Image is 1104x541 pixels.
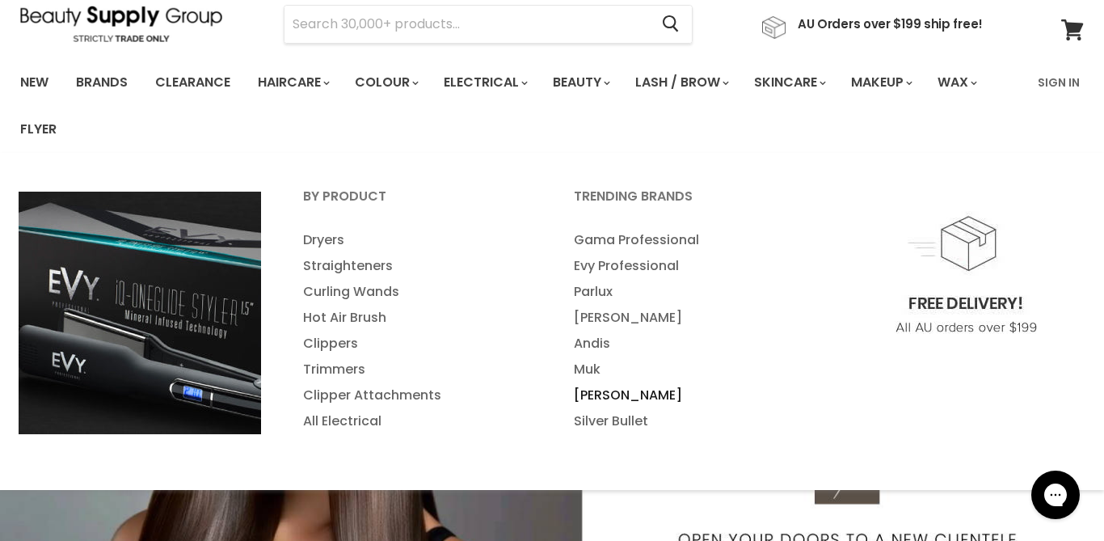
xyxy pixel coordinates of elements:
[554,305,821,331] a: [PERSON_NAME]
[1028,66,1089,99] a: Sign In
[541,66,620,99] a: Beauty
[839,66,922,99] a: Makeup
[283,279,550,305] a: Curling Wands
[925,66,987,99] a: Wax
[283,357,550,383] a: Trimmers
[8,112,69,146] a: Flyer
[343,66,428,99] a: Colour
[554,253,821,279] a: Evy Professional
[283,227,550,434] ul: Main menu
[246,66,339,99] a: Haircare
[554,227,821,434] ul: Main menu
[284,6,649,43] input: Search
[283,408,550,434] a: All Electrical
[283,383,550,408] a: Clipper Attachments
[554,408,821,434] a: Silver Bullet
[64,66,140,99] a: Brands
[554,279,821,305] a: Parlux
[554,357,821,383] a: Muk
[143,66,242,99] a: Clearance
[8,66,61,99] a: New
[1023,465,1088,525] iframe: Gorgias live chat messenger
[742,66,836,99] a: Skincare
[554,184,821,224] a: Trending Brands
[283,227,550,253] a: Dryers
[554,331,821,357] a: Andis
[623,66,739,99] a: Lash / Brow
[649,6,692,43] button: Search
[283,331,550,357] a: Clippers
[283,305,550,331] a: Hot Air Brush
[283,184,550,224] a: By Product
[432,66,537,99] a: Electrical
[554,227,821,253] a: Gama Professional
[8,59,1028,153] ul: Main menu
[283,253,550,279] a: Straighteners
[554,383,821,408] a: [PERSON_NAME]
[284,5,693,44] form: Product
